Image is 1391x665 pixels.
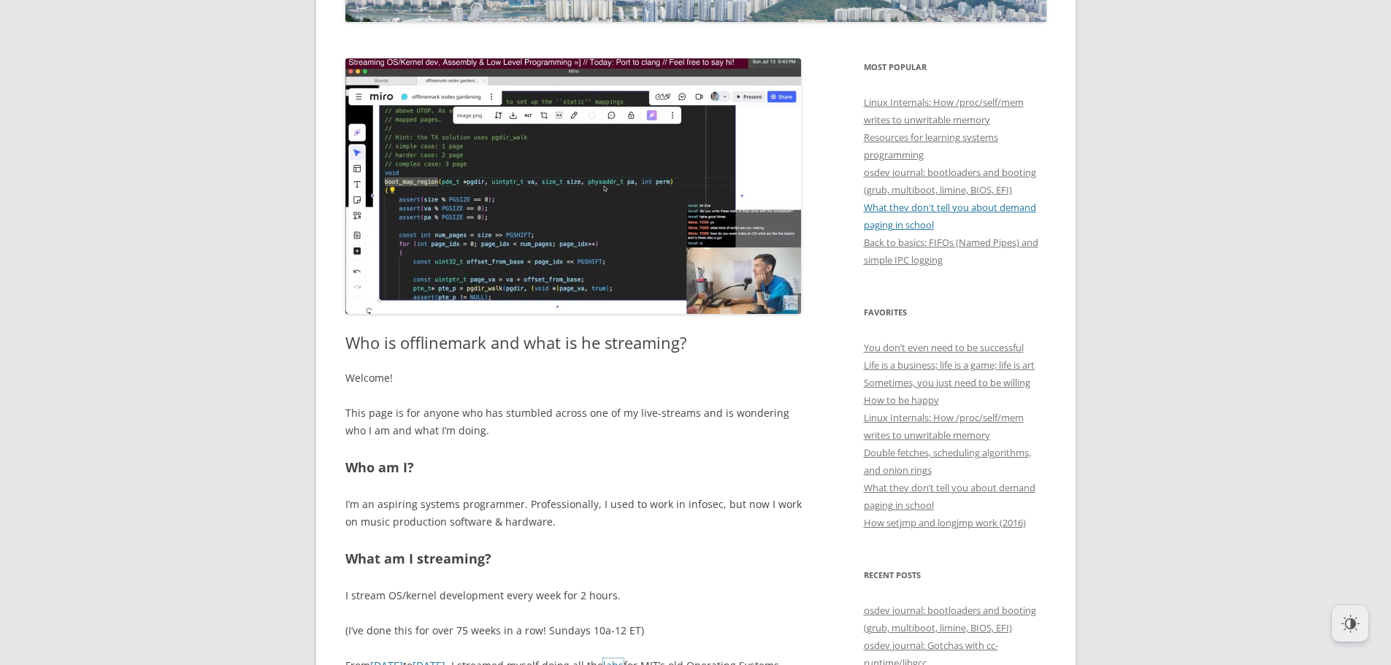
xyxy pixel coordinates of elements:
[345,622,802,639] p: (I’ve done this for over 75 weeks in a row! Sundays 10a-12 ET)
[864,58,1046,76] h3: Most Popular
[864,201,1036,231] a: What they don't tell you about demand paging in school
[345,548,802,569] h2: What am I streaming?
[345,457,802,478] h2: Who am I?
[864,166,1036,196] a: osdev journal: bootloaders and booting (grub, multiboot, limine, BIOS, EFI)
[864,411,1024,442] a: Linux Internals: How /proc/self/mem writes to unwritable memory
[345,587,802,604] p: I stream OS/kernel development every week for 2 hours.
[864,516,1026,529] a: How setjmp and longjmp work (2016)
[864,566,1046,584] h3: Recent Posts
[864,446,1031,477] a: Double fetches, scheduling algorithms, and onion rings
[864,393,939,407] a: How to be happy
[864,236,1038,266] a: Back to basics: FIFOs (Named Pipes) and simple IPC logging
[864,304,1046,321] h3: Favorites
[864,341,1024,354] a: You don’t even need to be successful
[864,604,1036,634] a: osdev journal: bootloaders and booting (grub, multiboot, limine, BIOS, EFI)
[345,496,802,531] p: I’m an aspiring systems programmer. Professionally, I used to work in infosec, but now I work on ...
[345,333,802,352] h1: Who is offlinemark and what is he streaming?
[864,376,1030,389] a: Sometimes, you just need to be willing
[864,131,998,161] a: Resources for learning systems programming
[345,404,802,439] p: This page is for anyone who has stumbled across one of my live-streams and is wondering who I am ...
[864,358,1035,372] a: Life is a business; life is a game; life is art
[864,481,1035,512] a: What they don’t tell you about demand paging in school
[864,96,1024,126] a: Linux Internals: How /proc/self/mem writes to unwritable memory
[345,369,802,387] p: Welcome!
